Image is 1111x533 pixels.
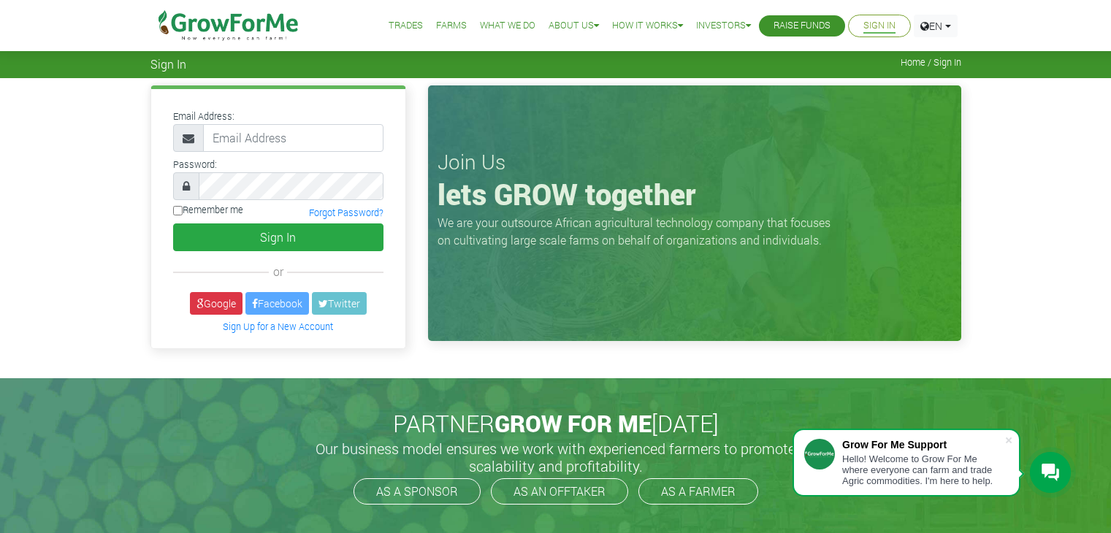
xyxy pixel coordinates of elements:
[612,18,683,34] a: How it Works
[696,18,751,34] a: Investors
[863,18,896,34] a: Sign In
[173,110,234,123] label: Email Address:
[173,223,383,251] button: Sign In
[173,206,183,215] input: Remember me
[300,440,812,475] h5: Our business model ensures we work with experienced farmers to promote scalability and profitabil...
[438,177,952,212] h1: lets GROW together
[309,207,383,218] a: Forgot Password?
[774,18,831,34] a: Raise Funds
[389,18,423,34] a: Trades
[203,124,383,152] input: Email Address
[480,18,535,34] a: What We Do
[901,57,961,68] span: Home / Sign In
[436,18,467,34] a: Farms
[549,18,599,34] a: About Us
[173,158,217,172] label: Password:
[491,478,628,505] a: AS AN OFFTAKER
[842,439,1004,450] div: Grow For Me Support
[223,321,333,332] a: Sign Up for a New Account
[438,150,952,175] h3: Join Us
[842,453,1004,486] div: Hello! Welcome to Grow For Me where everyone can farm and trade Agric commodities. I'm here to help.
[173,203,243,217] label: Remember me
[438,214,839,249] p: We are your outsource African agricultural technology company that focuses on cultivating large s...
[638,478,758,505] a: AS A FARMER
[156,410,955,437] h2: PARTNER [DATE]
[914,15,958,37] a: EN
[190,292,243,315] a: Google
[150,57,186,71] span: Sign In
[173,263,383,280] div: or
[354,478,481,505] a: AS A SPONSOR
[495,407,652,439] span: GROW FOR ME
